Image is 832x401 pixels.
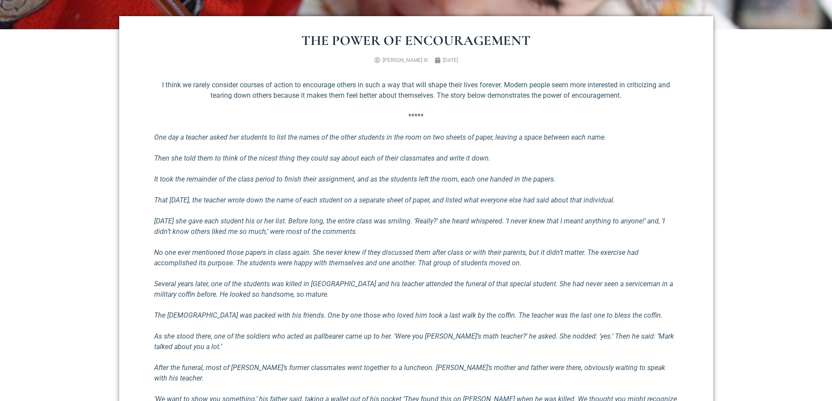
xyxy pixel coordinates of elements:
[435,56,458,64] a: [DATE]
[154,34,678,48] h1: The Power of Encouragement
[383,57,428,63] span: [PERSON_NAME] III
[154,133,606,141] em: One day a teacher asked her students to list the names of the other students in the room on two s...
[154,248,639,267] em: No one ever mentioned those papers in class again. She never knew if they discussed them after cl...
[154,280,673,298] em: Several years later, one of the students was killed in [GEOGRAPHIC_DATA] and his teacher attended...
[154,363,665,382] em: After the funeral, most of [PERSON_NAME]’s former classmates went together to a luncheon. [PERSON...
[154,311,663,319] em: The [DEMOGRAPHIC_DATA] was packed with his friends. One by one those who loved him took a last wa...
[443,57,458,63] time: [DATE]
[154,80,678,101] p: I think we rarely consider courses of action to encourage others in such a way that will shape th...
[154,175,556,183] em: It took the remainder of the class period to finish their assignment, and as the students left th...
[154,332,674,351] em: As she stood there, one of the soldiers who acted as pallbearer came up to her. ‘Were you [PERSON...
[154,154,490,162] em: Then she told them to think of the nicest thing they could say about each of their classmates and...
[154,217,665,236] em: [DATE] she gave each student his or her list. Before long, the entire class was smiling. ‘Really?...
[154,196,615,204] em: That [DATE], the teacher wrote down the name of each student on a separate sheet of paper, and li...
